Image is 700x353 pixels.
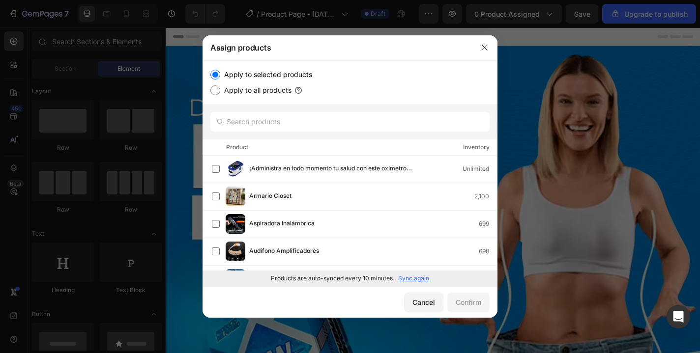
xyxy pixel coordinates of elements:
[456,297,481,307] div: Confirm
[203,35,472,60] div: Assign products
[220,69,312,81] label: Apply to selected products
[404,293,443,312] button: Cancel
[226,214,245,234] img: product-img
[667,305,690,328] div: Open Intercom Messenger
[479,219,497,229] div: 699
[463,164,497,174] div: Unlimited
[447,293,490,312] button: Confirm
[220,84,292,96] label: Apply to all products
[249,218,315,229] span: Aspiradora Inalámbrica
[412,297,435,307] div: Cancel
[226,159,245,179] img: product-img
[203,61,497,286] div: />
[226,142,248,152] div: Product
[474,191,497,201] div: 2,100
[226,187,245,206] img: product-img
[249,163,420,174] span: ¡Administra en todo momento tu salud con este oxímetro digital ideal para llevarlo contigo a dond...
[226,242,245,261] img: product-img
[463,142,490,152] div: Inventory
[210,112,490,132] input: Search products
[479,246,497,256] div: 698
[249,246,319,257] span: Audífono Amplificadores
[249,191,292,202] span: Armario Closet
[398,274,429,283] p: Sync again
[226,269,245,289] img: product-img
[271,274,394,283] p: Products are auto-synced every 10 minutes.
